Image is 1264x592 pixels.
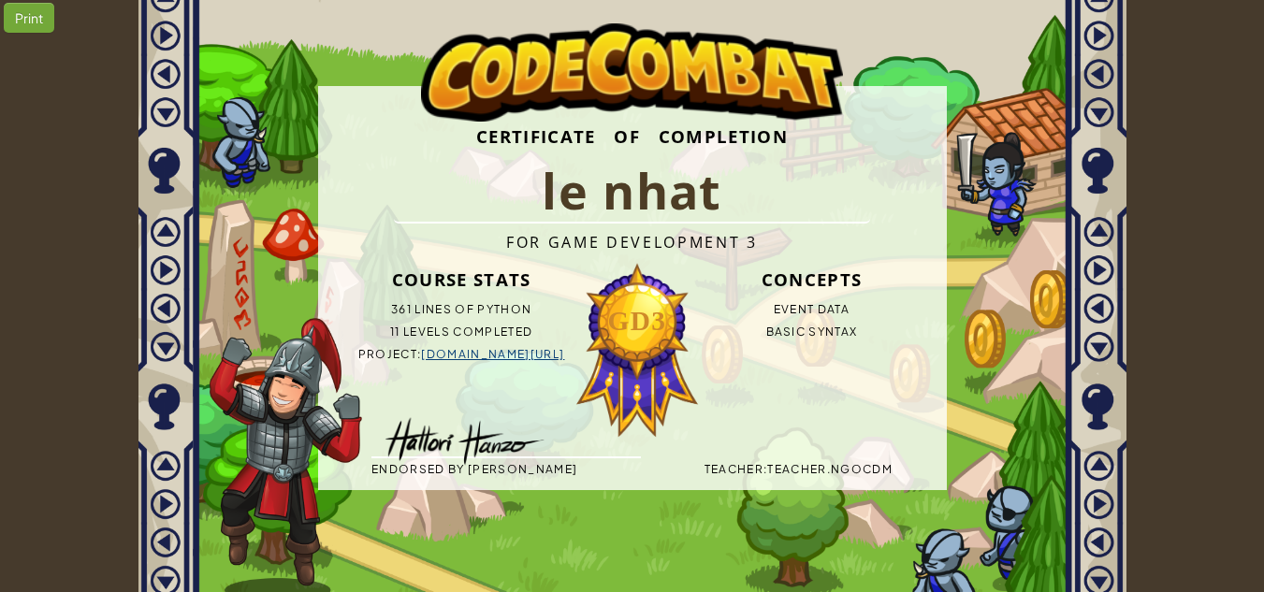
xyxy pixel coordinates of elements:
img: signature-samurai.png [354,413,604,481]
h1: le nhat [394,161,870,224]
span: lines of [414,302,474,316]
li: Basic Syntax [677,321,947,343]
img: medallion-gd3.png [574,261,701,440]
div: Print [4,3,54,33]
span: 361 [391,302,412,316]
img: logo.png [421,23,842,123]
li: Event Data [677,298,947,321]
span: Game Development 3 [548,232,758,253]
a: [DOMAIN_NAME][URL] [421,347,564,361]
h3: Certificate of Completion [318,111,947,161]
h3: GD3 [574,296,701,394]
h3: Course Stats [327,261,596,298]
span: Python [477,302,531,316]
span: teacher.ngocdm [767,462,893,476]
span: : [417,347,421,361]
span: Teacher [705,462,763,476]
span: Project [358,347,417,361]
span: levels completed [403,325,532,339]
span: 11 [390,325,400,339]
span: : [763,462,767,476]
h3: Concepts [677,261,947,298]
span: For [506,232,542,253]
